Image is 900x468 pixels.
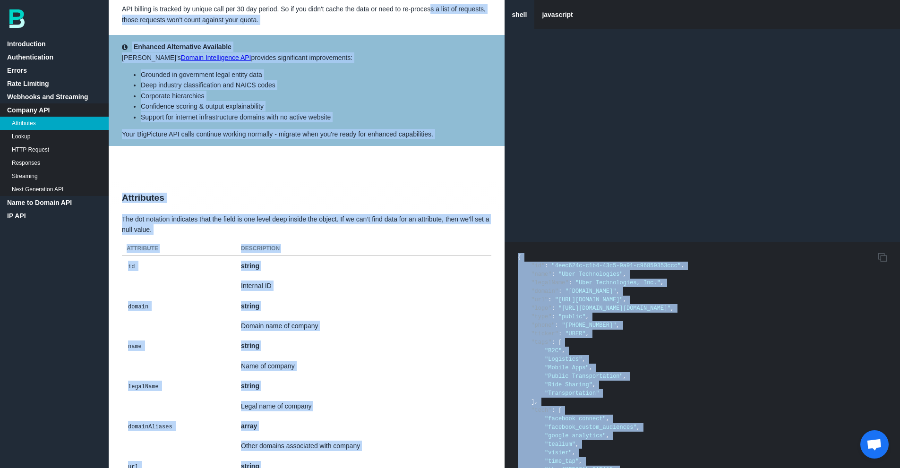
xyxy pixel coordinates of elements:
[558,288,562,295] span: :
[606,416,609,422] span: ,
[531,297,548,303] span: "url"
[558,339,562,346] span: [
[236,356,491,376] td: Name of company
[565,288,616,295] span: "[DOMAIN_NAME]"
[531,271,551,278] span: "name"
[109,214,505,235] p: The dot notation indicates that the field is one level deep inside the object. If we can’t find d...
[109,182,505,214] h2: Attributes
[562,322,616,329] span: "[PHONE_NUMBER]"
[552,263,681,269] span: "4eec624c-c1b4-43c5-9a91-c96859353ccc"
[545,348,562,354] span: "B2C"
[241,382,259,390] strong: string
[589,365,592,371] span: ,
[671,305,674,312] span: ,
[531,280,568,286] span: "legalName"
[127,262,136,272] code: id
[579,458,582,465] span: ,
[127,422,174,432] code: domainAliases
[127,302,150,312] code: domain
[127,382,160,391] code: legalName
[569,280,572,286] span: :
[575,441,579,448] span: ,
[575,280,660,286] span: "Uber Technologies, Inc."
[616,322,619,329] span: ,
[555,322,558,329] span: :
[545,382,592,388] span: "Ride Sharing"
[241,302,259,310] strong: string
[552,339,555,346] span: :
[545,416,606,422] span: "facebook_connect"
[141,80,491,90] li: Deep industry classification and NAICS codes
[586,331,589,337] span: ,
[531,322,555,329] span: "phone"
[109,4,505,25] p: API billing is tracked by unique call per 30 day period. So if you didn't cache the data or need ...
[660,280,664,286] span: ,
[9,9,25,28] img: bp-logo-B-teal.svg
[562,348,565,354] span: ,
[134,43,231,51] strong: Enhanced Alternative Available
[552,314,555,320] span: :
[558,331,562,337] span: :
[558,305,671,312] span: "[URL][DOMAIN_NAME][DOMAIN_NAME]"
[552,407,555,414] span: :
[606,433,609,439] span: ,
[531,314,551,320] span: "type"
[236,276,491,296] td: Internal ID
[558,271,623,278] span: "Uber Technologies"
[141,101,491,111] li: Confidence scoring & output explainability
[558,314,586,320] span: "public"
[623,373,626,380] span: ,
[531,263,545,269] span: "id"
[572,450,575,456] span: ,
[545,433,606,439] span: "google_analytics"
[141,69,491,80] li: Grounded in government legal entity data
[623,271,626,278] span: ,
[531,331,558,337] span: "ticker"
[548,297,551,303] span: :
[127,342,143,351] code: name
[545,263,548,269] span: :
[592,382,596,388] span: ,
[241,342,259,349] strong: string
[565,331,585,337] span: "UBER"
[236,436,491,456] td: Other domains associated with company
[616,288,619,295] span: ,
[109,35,505,146] aside: [PERSON_NAME]'s provides significant improvements: Your BigPicture API calls continue working nor...
[531,407,551,414] span: "tech"
[545,390,599,397] span: "Transportation"
[241,422,257,430] strong: array
[555,297,623,303] span: "[URL][DOMAIN_NAME]"
[181,54,251,61] a: Domain Intelligence API
[241,262,259,270] strong: string
[637,424,640,431] span: ,
[518,254,521,261] span: {
[531,305,551,312] span: "logo"
[623,297,626,303] span: ,
[545,458,579,465] span: "time_tap"
[531,399,538,405] span: ],
[552,271,555,278] span: :
[545,424,636,431] span: "facebook_custom_audiences"
[141,112,491,122] li: Support for internet infrastructure domains with no active website
[860,430,889,459] a: Open chat
[236,396,491,416] td: Legal name of company
[236,316,491,336] td: Domain name of company
[586,314,589,320] span: ,
[545,373,623,380] span: "Public Transportation"
[531,288,558,295] span: "domain"
[531,339,551,346] span: "tags"
[558,407,562,414] span: [
[122,242,236,256] th: Attribute
[681,263,684,269] span: ,
[582,356,585,363] span: ,
[545,365,589,371] span: "Mobile Apps"
[236,242,491,256] th: Description
[545,356,582,363] span: "Logistics"
[552,305,555,312] span: :
[545,450,572,456] span: "visier"
[141,91,491,101] li: Corporate hierarchies
[545,441,575,448] span: "tealium"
